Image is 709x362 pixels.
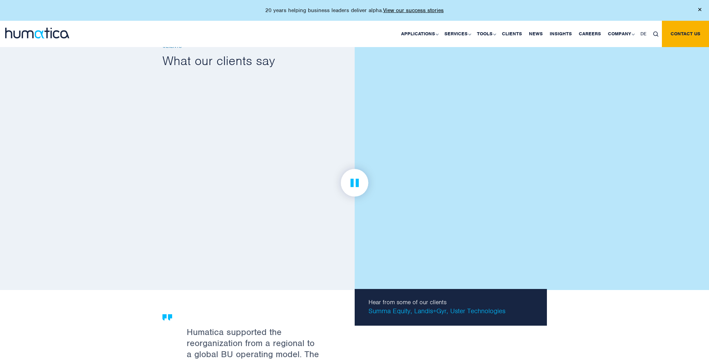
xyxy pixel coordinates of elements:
a: Services [441,21,473,47]
img: search_icon [653,31,658,37]
a: Clients [498,21,525,47]
a: Contact us [662,21,709,47]
a: Company [604,21,637,47]
p: 20 years helping business leaders deliver alpha. [265,7,444,14]
h2: What our clients say [162,53,547,69]
p: Summa Equity, Landis+Gyr, Uster Technologies [369,299,537,315]
span: DE [640,31,646,37]
a: News [525,21,546,47]
img: pause [328,156,381,210]
a: Tools [473,21,498,47]
a: Careers [575,21,604,47]
span: Hear from some of our clients [369,299,537,305]
a: DE [637,21,650,47]
a: Applications [398,21,441,47]
a: View our success stories [383,7,444,14]
a: Insights [546,21,575,47]
img: logo [5,28,69,38]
